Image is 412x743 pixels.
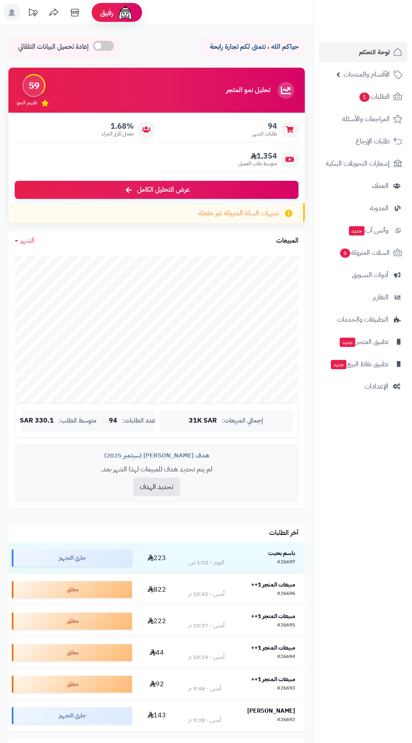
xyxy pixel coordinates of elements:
[331,360,346,369] span: جديد
[109,417,117,425] span: 94
[319,243,407,263] a: السلات المتروكة6
[339,247,390,259] span: السلات المتروكة
[268,549,295,558] strong: باسم بخيت
[372,291,388,303] span: التقارير
[277,716,295,724] div: #26692
[135,669,179,700] td: 92
[342,113,390,125] span: المراجعات والأسئلة
[251,643,295,652] strong: مبيعات المتجر 1++
[222,417,263,424] span: إجمالي المبيعات:
[135,637,179,668] td: 44
[137,185,190,195] span: عرض التحليل الكامل
[12,550,132,566] div: جاري التجهيز
[12,707,132,724] div: جاري التجهيز
[21,451,292,460] div: هدف [PERSON_NAME] (سبتمبر 2025)
[188,653,224,661] div: أمس - 10:14 م
[251,612,295,621] strong: مبيعات المتجر 1++
[17,99,37,106] span: تقييم النمو
[22,4,43,23] a: تحديثات المنصة
[102,418,104,424] span: |
[226,87,270,94] h3: تحليل نمو المتجر
[15,181,298,199] a: عرض التحليل الكامل
[359,46,390,58] span: لوحة التحكم
[319,131,407,151] a: طلبات الإرجاع
[319,309,407,330] a: التطبيقات والخدمات
[277,685,295,693] div: #26693
[251,675,295,684] strong: مبيعات المتجر 1++
[372,180,388,192] span: العملاء
[319,198,407,218] a: المدونة
[349,226,364,235] span: جديد
[135,542,179,574] td: 223
[276,237,298,245] h3: المبيعات
[269,529,298,537] h3: آخر الطلبات
[12,676,132,693] div: معلق
[21,465,292,474] p: لم يتم تحديد هدف للمبيعات لهذا الشهر بعد.
[319,354,407,374] a: تطبيق نقاط البيعجديد
[135,574,179,605] td: 822
[135,606,179,637] td: 222
[355,24,404,41] img: logo-2.png
[319,287,407,307] a: التقارير
[337,314,388,325] span: التطبيقات والخدمات
[277,590,295,598] div: #26696
[356,135,390,147] span: طلبات الإرجاع
[348,225,388,236] span: وآتس آب
[359,91,390,103] span: الطلبات
[135,700,179,731] td: 143
[319,332,407,352] a: تطبيق المتجرجديد
[102,122,134,131] span: 1.68%
[15,236,34,246] a: الشهر
[21,235,34,246] span: الشهر
[326,158,390,169] span: إشعارات التحويلات البنكية
[117,4,134,21] img: ai-face.png
[102,130,134,137] span: معدل تكرار الشراء
[319,376,407,397] a: الإعدادات
[253,122,277,131] span: 94
[12,644,132,661] div: معلق
[340,249,350,258] span: 6
[330,358,388,370] span: تطبيق نقاط البيع
[277,653,295,661] div: #26694
[189,417,217,425] span: 31K SAR
[238,160,277,167] span: متوسط طلب العميل
[12,613,132,629] div: معلق
[319,153,407,174] a: إشعارات التحويلات البنكية
[319,220,407,241] a: وآتس آبجديد
[340,338,355,347] span: جديد
[18,42,89,52] span: إعادة تحميل البيانات التلقائي
[59,417,97,424] span: متوسط الطلب:
[319,87,407,107] a: الطلبات1
[277,621,295,630] div: #26695
[12,581,132,598] div: معلق
[253,130,277,137] span: طلبات الشهر
[364,381,388,392] span: الإعدادات
[206,42,298,52] p: حياكم الله ، نتمنى لكم تجارة رابحة
[319,42,407,62] a: لوحة التحكم
[319,176,407,196] a: العملاء
[277,558,295,567] div: #26697
[198,209,279,218] span: تنبيهات السلة المتروكة غير مفعلة
[251,580,295,589] strong: مبيعات المتجر 1++
[100,8,114,18] span: رفيق
[188,590,224,598] div: أمس - 10:42 م
[370,202,388,214] span: المدونة
[188,716,221,724] div: أمس - 9:38 م
[359,93,370,102] span: 1
[238,151,277,161] span: 1,354
[319,109,407,129] a: المراجعات والأسئلة
[122,417,156,424] span: عدد الطلبات:
[319,265,407,285] a: أدوات التسويق
[188,621,224,630] div: أمس - 10:37 م
[339,336,388,348] span: تطبيق المتجر
[188,685,221,693] div: أمس - 9:48 م
[352,269,388,281] span: أدوات التسويق
[188,558,224,567] div: اليوم - 1:01 ص
[343,69,390,80] span: الأقسام والمنتجات
[247,706,295,715] strong: [PERSON_NAME]
[20,417,54,425] span: 330.1 SAR
[133,478,180,496] button: تحديد الهدف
